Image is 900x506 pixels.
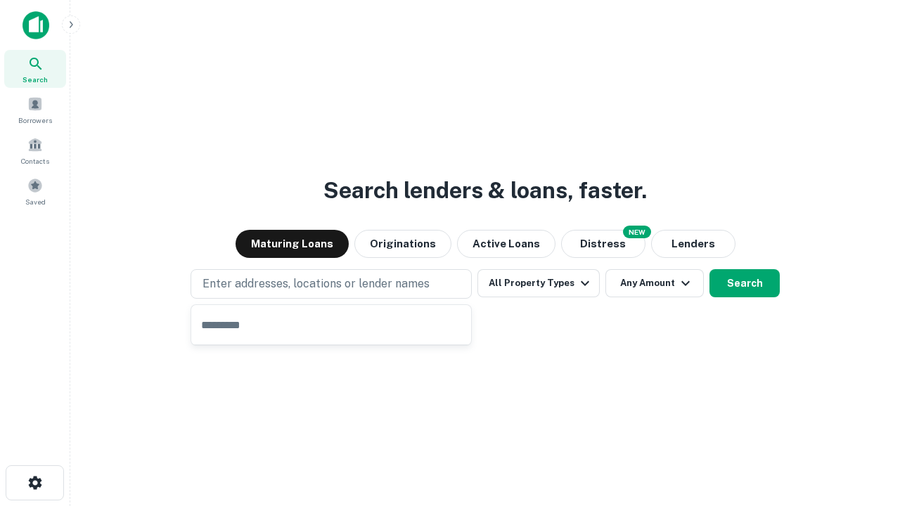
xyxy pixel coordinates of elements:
p: Enter addresses, locations or lender names [202,275,430,292]
button: Active Loans [457,230,555,258]
button: All Property Types [477,269,600,297]
button: Lenders [651,230,735,258]
h3: Search lenders & loans, faster. [323,174,647,207]
a: Contacts [4,131,66,169]
button: Search [709,269,780,297]
button: Originations [354,230,451,258]
div: NEW [623,226,651,238]
a: Search [4,50,66,88]
span: Borrowers [18,115,52,126]
img: capitalize-icon.png [22,11,49,39]
button: Maturing Loans [236,230,349,258]
button: Search distressed loans with lien and other non-mortgage details. [561,230,645,258]
iframe: Chat Widget [830,394,900,461]
span: Saved [25,196,46,207]
a: Borrowers [4,91,66,129]
button: Any Amount [605,269,704,297]
a: Saved [4,172,66,210]
span: Search [22,74,48,85]
span: Contacts [21,155,49,167]
button: Enter addresses, locations or lender names [191,269,472,299]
